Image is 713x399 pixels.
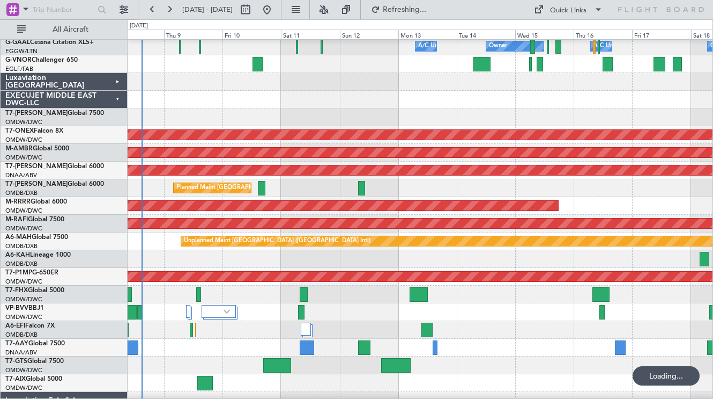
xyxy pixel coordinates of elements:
[5,340,65,347] a: T7-AAYGlobal 7500
[5,57,32,63] span: G-VNOR
[340,30,398,39] div: Sun 12
[176,180,355,196] div: Planned Maint [GEOGRAPHIC_DATA] ([GEOGRAPHIC_DATA] Intl)
[5,181,104,187] a: T7-[PERSON_NAME]Global 6000
[550,5,586,16] div: Quick Links
[106,30,164,39] div: Wed 8
[5,323,55,329] a: A6-EFIFalcon 7X
[5,146,33,152] span: M-AMBR
[5,163,68,170] span: T7-[PERSON_NAME]
[5,207,42,215] a: OMDW/DWC
[5,376,26,382] span: T7-AIX
[5,305,28,311] span: VP-BVV
[5,270,58,276] a: T7-P1MPG-650ER
[5,39,94,46] a: G-GAALCessna Citation XLS+
[489,38,507,54] div: Owner
[633,366,700,386] div: Loading...
[184,233,370,249] div: Unplanned Maint [GEOGRAPHIC_DATA] ([GEOGRAPHIC_DATA] Intl)
[28,26,113,33] span: All Aircraft
[182,5,233,14] span: [DATE] - [DATE]
[5,358,27,365] span: T7-GTS
[5,242,38,250] a: OMDB/DXB
[5,287,64,294] a: T7-FHXGlobal 5000
[5,65,33,73] a: EGLF/FAB
[5,234,68,241] a: A6-MAHGlobal 7500
[398,30,457,39] div: Mon 13
[5,278,42,286] a: OMDW/DWC
[5,323,25,329] span: A6-EFI
[5,216,28,223] span: M-RAFI
[5,224,42,233] a: OMDW/DWC
[5,384,42,392] a: OMDW/DWC
[5,340,28,347] span: T7-AAY
[222,30,281,39] div: Fri 10
[5,252,71,258] a: A6-KAHLineage 1000
[632,30,690,39] div: Fri 17
[5,128,63,134] a: T7-ONEXFalcon 8X
[5,295,42,303] a: OMDW/DWC
[5,270,32,276] span: T7-P1MP
[5,118,42,126] a: OMDW/DWC
[515,30,574,39] div: Wed 15
[5,163,104,170] a: T7-[PERSON_NAME]Global 6000
[5,358,64,365] a: T7-GTSGlobal 7500
[12,21,116,38] button: All Aircraft
[5,110,104,117] a: T7-[PERSON_NAME]Global 7500
[224,309,230,314] img: arrow-gray.svg
[5,287,28,294] span: T7-FHX
[5,234,32,241] span: A6-MAH
[5,331,38,339] a: OMDB/DXB
[574,30,632,39] div: Thu 16
[5,252,30,258] span: A6-KAH
[382,6,427,13] span: Refreshing...
[5,305,44,311] a: VP-BVVBBJ1
[5,128,34,134] span: T7-ONEX
[529,1,608,18] button: Quick Links
[5,39,30,46] span: G-GAAL
[5,189,38,197] a: OMDB/DXB
[164,30,222,39] div: Thu 9
[5,349,37,357] a: DNAA/ABV
[5,199,31,205] span: M-RRRR
[5,57,78,63] a: G-VNORChallenger 650
[5,47,38,55] a: EGGW/LTN
[5,313,42,321] a: OMDW/DWC
[418,38,463,54] div: A/C Unavailable
[5,199,67,205] a: M-RRRRGlobal 6000
[5,181,68,187] span: T7-[PERSON_NAME]
[5,376,62,382] a: T7-AIXGlobal 5000
[281,30,339,39] div: Sat 11
[5,366,42,374] a: OMDW/DWC
[5,110,68,117] span: T7-[PERSON_NAME]
[5,136,42,144] a: OMDW/DWC
[5,216,64,223] a: M-RAFIGlobal 7500
[33,2,94,18] input: Trip Number
[5,171,37,179] a: DNAA/ABV
[366,1,430,18] button: Refreshing...
[5,260,38,268] a: OMDB/DXB
[130,21,148,31] div: [DATE]
[5,154,42,162] a: OMDW/DWC
[457,30,515,39] div: Tue 14
[5,146,69,152] a: M-AMBRGlobal 5000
